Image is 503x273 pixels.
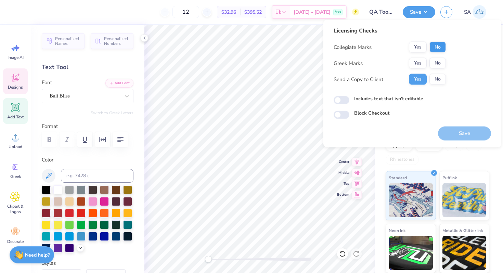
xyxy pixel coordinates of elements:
img: Standard [389,183,433,217]
input: e.g. 7428 c [61,169,133,183]
span: Add Text [7,114,24,120]
span: Middle [337,170,349,175]
span: Greek [10,174,21,179]
div: Licensing Checks [334,27,446,35]
span: Decorate [7,239,24,244]
span: SA [464,8,471,16]
span: $32.96 [221,9,236,16]
label: Block Checkout [354,109,389,117]
span: Personalized Names [55,36,80,46]
input: – – [172,6,199,18]
label: Format [42,122,133,130]
img: Puff Ink [442,183,487,217]
span: Top [337,181,349,186]
button: No [429,58,446,69]
strong: Need help? [25,252,50,258]
span: Center [337,159,349,165]
span: Puff Ink [442,174,457,181]
span: Image AI [8,55,24,60]
span: Designs [8,84,23,90]
span: [DATE] - [DATE] [294,9,331,16]
label: Color [42,156,133,164]
div: Collegiate Marks [334,43,372,51]
button: Switch to Greek Letters [91,110,133,116]
img: Sofia Adad [473,5,486,19]
span: Clipart & logos [4,204,27,214]
img: Metallic & Glitter Ink [442,236,487,270]
button: Add Font [105,79,133,88]
label: Includes text that isn't editable [354,95,423,102]
div: Accessibility label [205,256,212,263]
button: Personalized Names [42,33,85,49]
label: Font [42,79,52,87]
div: Send a Copy to Client [334,75,383,83]
button: No [429,74,446,85]
span: Free [335,10,341,14]
img: Neon Ink [389,236,433,270]
span: Upload [9,144,22,149]
span: Standard [389,174,407,181]
span: Neon Ink [389,227,405,234]
span: Metallic & Glitter Ink [442,227,483,234]
input: Untitled Design [364,5,398,19]
button: Personalized Numbers [91,33,133,49]
button: Save [403,6,435,18]
button: No [429,42,446,53]
button: Yes [409,74,427,85]
div: Text Tool [42,63,133,72]
a: SA [461,5,489,19]
span: $395.52 [244,9,262,16]
div: Greek Marks [334,59,363,67]
div: Rhinestones [386,155,419,165]
span: Personalized Numbers [104,36,129,46]
button: Yes [409,42,427,53]
span: Bottom [337,192,349,197]
button: Yes [409,58,427,69]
